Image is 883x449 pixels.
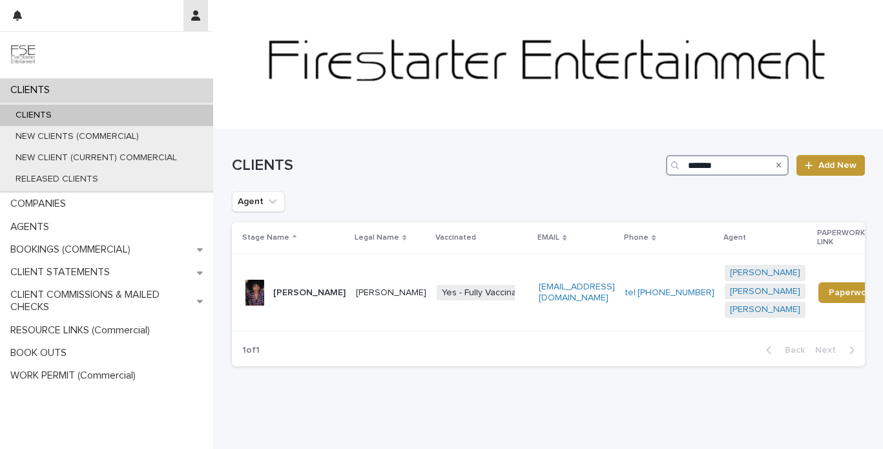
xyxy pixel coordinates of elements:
button: Agent [232,191,285,212]
p: BOOKINGS (COMMERCIAL) [5,244,141,256]
a: [PERSON_NAME] [730,286,800,297]
h1: CLIENTS [232,156,661,175]
p: RESOURCE LINKS (Commercial) [5,324,160,337]
p: CLIENTS [5,110,62,121]
a: [PERSON_NAME] [730,267,800,278]
p: CLIENTS [5,84,60,96]
span: Paperwork [829,288,875,297]
p: PAPERWORK LINK [817,226,878,250]
a: tel:[PHONE_NUMBER] [625,288,714,297]
p: EMAIL [537,231,559,245]
img: 9JgRvJ3ETPGCJDhvPVA5 [10,42,36,68]
span: Back [777,346,805,355]
input: Search [666,155,789,176]
p: WORK PERMIT (Commercial) [5,370,146,382]
span: Next [815,346,844,355]
p: 1 of 1 [232,335,270,366]
p: BOOK OUTS [5,347,77,359]
a: [EMAIL_ADDRESS][DOMAIN_NAME] [539,282,615,302]
a: [PERSON_NAME] [730,304,800,315]
p: NEW CLIENT (CURRENT) COMMERCIAL [5,152,187,163]
p: CLIENT COMMISSIONS & MAILED CHECKS [5,289,197,313]
button: Back [756,344,810,356]
p: RELEASED CLIENTS [5,174,109,185]
p: CLIENT STATEMENTS [5,266,120,278]
p: [PERSON_NAME] [273,287,346,298]
p: COMPANIES [5,198,76,210]
p: AGENTS [5,221,59,233]
p: Vaccinated [435,231,476,245]
button: Next [810,344,865,356]
p: Phone [624,231,649,245]
span: Yes - Fully Vaccinated [437,285,535,301]
a: Add New [796,155,864,176]
p: Agent [723,231,746,245]
p: Legal Name [355,231,399,245]
span: Add New [818,161,857,170]
p: [PERSON_NAME] [356,287,426,298]
p: NEW CLIENTS (COMMERCIAL) [5,131,149,142]
p: Stage Name [242,231,289,245]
